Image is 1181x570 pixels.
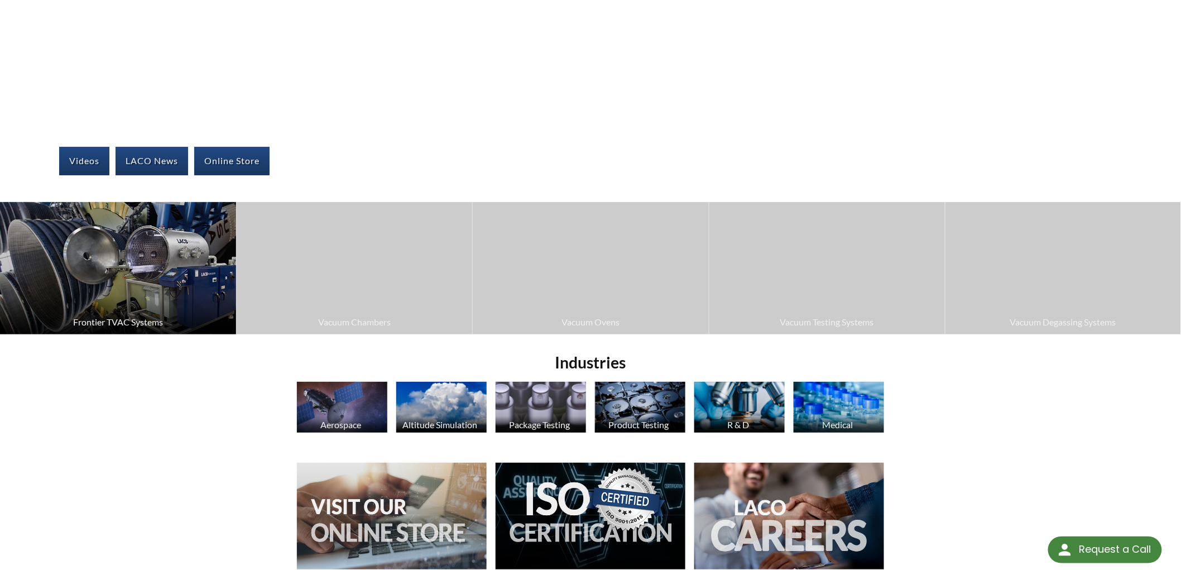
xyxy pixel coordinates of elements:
img: Microscope image [694,382,785,433]
div: Request a Call [1079,537,1151,562]
a: Product Testing Hard Drives image [595,382,685,435]
img: Perfume Bottles image [496,382,586,433]
a: LACO News [116,147,188,175]
img: Medication Bottles image [794,382,884,433]
a: Altitude Simulation Altitude Simulation, Clouds [396,382,487,435]
a: Vacuum Testing Systems [709,202,945,334]
a: Package Testing Perfume Bottles image [496,382,586,435]
div: R & D [693,419,784,430]
a: Vacuum Chambers [237,202,472,334]
div: Request a Call [1048,537,1162,563]
img: Altitude Simulation, Clouds [396,382,487,433]
span: Vacuum Ovens [478,315,703,329]
span: Vacuum Degassing Systems [951,315,1175,329]
div: Aerospace [295,419,386,430]
div: Altitude Simulation [395,419,486,430]
div: Medical [792,419,883,430]
span: Frontier TVAC Systems [6,315,231,329]
img: round button [1056,541,1074,559]
span: Vacuum Chambers [242,315,467,329]
h2: Industries [292,352,889,373]
a: Online Store [194,147,270,175]
a: Aerospace Satellite image [297,382,387,435]
img: Hard Drives image [595,382,685,433]
a: Videos [59,147,109,175]
a: Vacuum Degassing Systems [945,202,1181,334]
a: R & D Microscope image [694,382,785,435]
div: Package Testing [494,419,585,430]
a: Medical Medication Bottles image [794,382,884,435]
span: Vacuum Testing Systems [715,315,939,329]
div: Product Testing [593,419,684,430]
img: Satellite image [297,382,387,433]
a: Vacuum Ovens [473,202,708,334]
